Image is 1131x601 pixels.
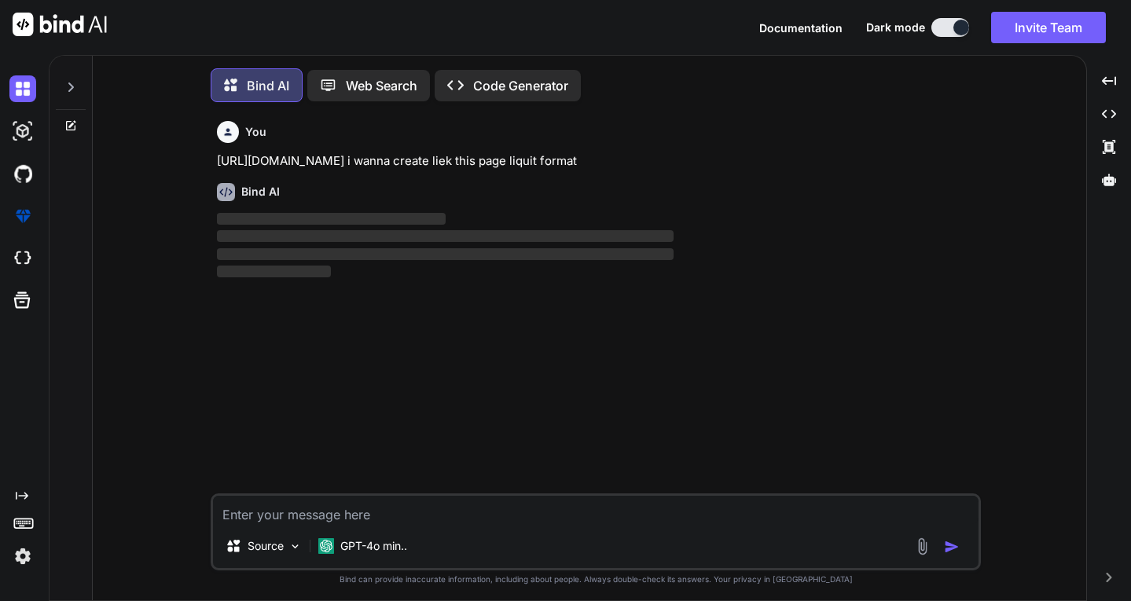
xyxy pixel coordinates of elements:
[340,538,407,554] p: GPT-4o min..
[211,574,981,585] p: Bind can provide inaccurate information, including about people. Always double-check its answers....
[217,230,674,242] span: ‌
[217,248,674,260] span: ‌
[241,184,280,200] h6: Bind AI
[217,266,331,277] span: ‌
[9,160,36,187] img: githubDark
[217,213,445,225] span: ‌
[9,203,36,229] img: premium
[247,76,289,95] p: Bind AI
[944,539,960,555] img: icon
[346,76,417,95] p: Web Search
[9,118,36,145] img: darkAi-studio
[318,538,334,554] img: GPT-4o mini
[245,124,266,140] h6: You
[248,538,284,554] p: Source
[473,76,568,95] p: Code Generator
[9,543,36,570] img: settings
[913,537,931,555] img: attachment
[9,245,36,272] img: cloudideIcon
[13,13,107,36] img: Bind AI
[759,20,843,36] button: Documentation
[288,540,302,553] img: Pick Models
[866,20,925,35] span: Dark mode
[217,152,978,170] p: [URL][DOMAIN_NAME] i wanna create liek this page liquit format
[9,75,36,102] img: darkChat
[759,21,843,35] span: Documentation
[991,12,1106,43] button: Invite Team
